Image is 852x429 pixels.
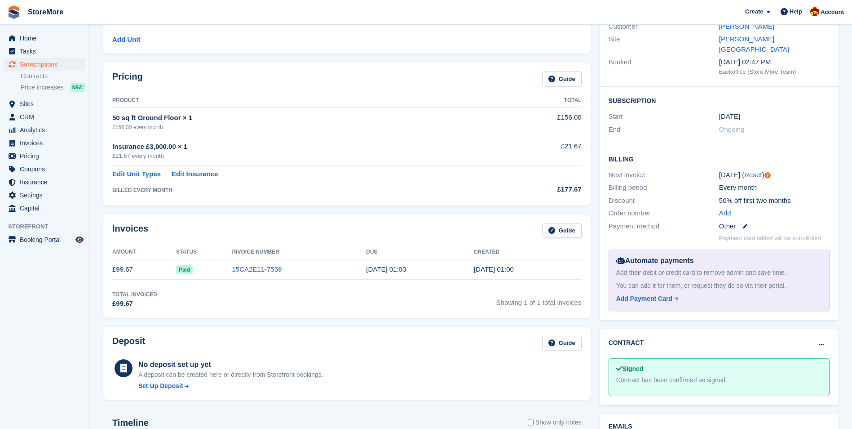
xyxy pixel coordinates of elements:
[7,5,21,19] img: stora-icon-8386f47178a22dfd0bd8f6a31ec36ba5ce8667c1dd55bd0f319d3a0aa187defe.svg
[20,150,74,162] span: Pricing
[112,142,494,152] div: Insurance £3,000.00 × 1
[366,245,474,259] th: Due
[172,169,218,179] a: Edit Insurance
[176,265,193,274] span: Paid
[112,290,157,299] div: Total Invoiced
[138,381,323,391] a: Set Up Deposit
[4,189,85,201] a: menu
[609,22,719,32] div: Customer
[719,35,789,53] a: [PERSON_NAME][GEOGRAPHIC_DATA]
[609,196,719,206] div: Discount
[112,223,148,238] h2: Invoices
[8,222,89,231] span: Storefront
[74,234,85,245] a: Preview store
[719,183,830,193] div: Every month
[609,57,719,76] div: Booked
[112,418,149,428] h2: Timeline
[609,112,719,122] div: Start
[616,364,822,374] div: Signed
[4,233,85,246] a: menu
[542,71,582,86] a: Guide
[138,381,183,391] div: Set Up Deposit
[176,245,232,259] th: Status
[112,245,176,259] th: Amount
[474,245,582,259] th: Created
[112,35,140,45] a: Add Unit
[764,171,772,179] div: Tooltip anchor
[20,233,74,246] span: Booking Portal
[20,163,74,175] span: Coupons
[719,196,830,206] div: 50% off first two months
[4,202,85,214] a: menu
[494,136,582,165] td: £21.67
[112,186,494,194] div: BILLED EVERY MONTH
[821,8,844,17] span: Account
[719,57,830,67] div: [DATE] 02:47 PM
[70,83,85,92] div: NEW
[542,223,582,238] a: Guide
[528,418,534,427] input: Show only notes
[609,96,830,105] h2: Subscription
[20,111,74,123] span: CRM
[112,259,176,280] td: £99.67
[745,7,763,16] span: Create
[719,22,774,30] a: [PERSON_NAME]
[494,94,582,108] th: Total
[616,255,822,266] div: Automate payments
[719,221,830,232] div: Other
[609,183,719,193] div: Billing period
[4,176,85,188] a: menu
[20,189,74,201] span: Settings
[20,45,74,58] span: Tasks
[366,265,406,273] time: 2025-07-20 00:00:00 UTC
[744,171,762,179] a: Reset
[609,170,719,180] div: Next invoice
[719,208,731,219] a: Add
[138,370,323,380] p: A deposit can be created here or directly from Storefront bookings.
[4,111,85,123] a: menu
[528,418,582,427] label: Show only notes
[112,71,143,86] h2: Pricing
[616,294,672,304] div: Add Payment Card
[112,123,494,131] div: £156.00 every month
[616,375,822,385] div: Contract has been confirmed as signed.
[20,124,74,136] span: Analytics
[20,176,74,188] span: Insurance
[112,169,161,179] a: Edit Unit Types
[474,265,514,273] time: 2025-07-19 00:00:16 UTC
[542,336,582,351] a: Guide
[112,336,145,351] h2: Deposit
[4,45,85,58] a: menu
[609,154,830,163] h2: Billing
[21,72,85,80] a: Contracts
[609,208,719,219] div: Order number
[616,294,818,304] a: Add Payment Card
[609,34,719,54] div: Site
[810,7,819,16] img: Store More Team
[21,82,85,92] a: Price increases NEW
[609,221,719,232] div: Payment method
[4,150,85,162] a: menu
[496,290,582,309] span: Showing 1 of 1 total invoices
[232,245,366,259] th: Invoice Number
[494,107,582,136] td: £156.00
[4,124,85,136] a: menu
[20,202,74,214] span: Capital
[494,184,582,195] div: £177.67
[21,83,64,92] span: Price increases
[609,338,644,348] h2: Contract
[112,299,157,309] div: £99.67
[719,67,830,76] div: Backoffice (Store More Team)
[719,170,830,180] div: [DATE] ( )
[112,94,494,108] th: Product
[790,7,802,16] span: Help
[719,234,821,243] p: Payment card added will be auto-linked
[4,32,85,45] a: menu
[4,137,85,149] a: menu
[609,125,719,135] div: End
[138,359,323,370] div: No deposit set up yet
[616,281,822,290] div: You can add it for them, or request they do so via their portal.
[719,125,745,133] span: Ongoing
[112,152,494,161] div: £21.67 every month
[20,137,74,149] span: Invoices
